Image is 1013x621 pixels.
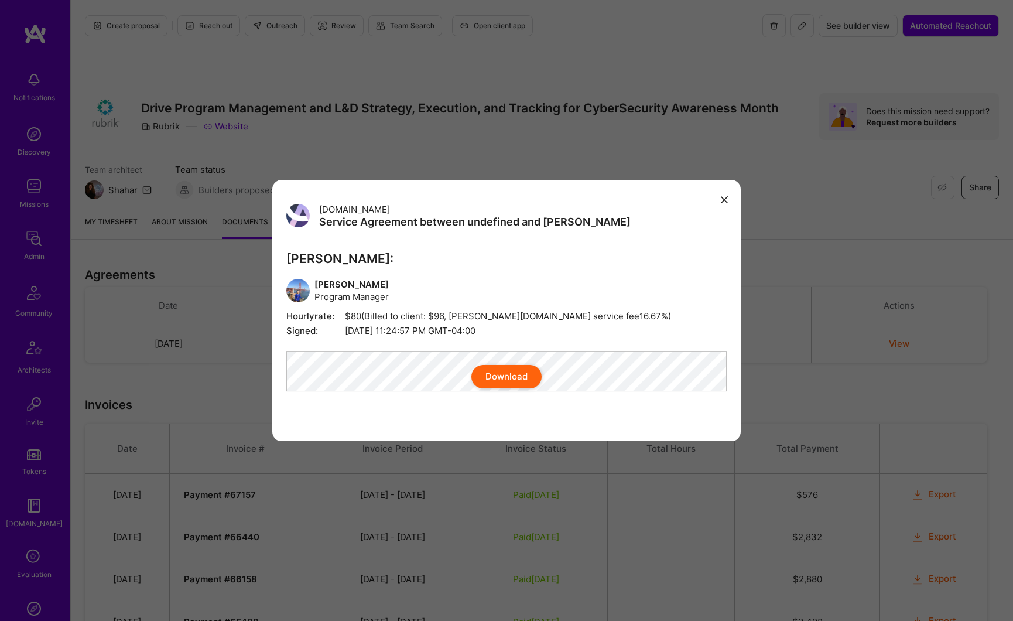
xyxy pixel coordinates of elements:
[286,251,727,266] h3: [PERSON_NAME]:
[286,310,727,322] span: $80 (Billed to client: $ 96 , [PERSON_NAME][DOMAIN_NAME] service fee 16.67 %)
[286,279,310,302] img: User Avatar
[319,216,631,228] h3: Service Agreement between undefined and [PERSON_NAME]
[721,196,728,203] i: icon Close
[272,180,741,441] div: modal
[286,310,345,322] span: Hourly rate:
[471,365,542,388] button: Download
[314,291,389,303] span: Program Manager
[319,204,390,215] span: [DOMAIN_NAME]
[286,325,345,337] span: Signed:
[286,325,727,337] span: [DATE] 11:24:57 PM GMT-04:00
[286,204,310,227] img: User Avatar
[314,278,389,291] span: [PERSON_NAME]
